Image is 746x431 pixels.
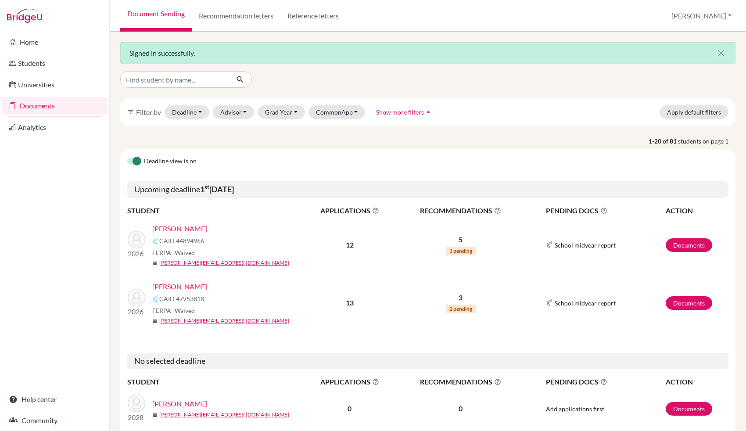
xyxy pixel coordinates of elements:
span: CAID 44894966 [159,236,204,245]
p: 2028 [128,412,145,423]
button: Deadline [165,105,209,119]
p: 3 [397,292,524,303]
p: 2026 [128,248,145,259]
a: [PERSON_NAME] [152,281,207,292]
span: mail [152,261,158,266]
a: Documents [666,238,712,252]
p: 2026 [128,306,145,317]
b: 12 [346,241,354,249]
button: Grad Year [258,105,305,119]
img: Common App logo [546,241,553,248]
a: [PERSON_NAME][EMAIL_ADDRESS][DOMAIN_NAME] [159,317,289,325]
i: filter_list [127,108,134,115]
a: [PERSON_NAME][EMAIL_ADDRESS][DOMAIN_NAME] [159,259,289,267]
span: mail [152,413,158,418]
span: mail [152,319,158,324]
button: CommonApp [308,105,366,119]
span: RECOMMENDATIONS [397,205,524,216]
button: Close [707,43,735,64]
a: Students [2,54,108,72]
a: Universities [2,76,108,93]
th: STUDENT [127,205,303,216]
img: Andrade, Gabriel [128,231,145,248]
img: Schlasberg, Harald [128,289,145,306]
span: 3 pending [446,247,476,255]
span: Add applications first [546,405,604,413]
button: Advisor [213,105,255,119]
span: CAID 47953818 [159,294,204,303]
span: APPLICATIONS [303,205,396,216]
strong: 1-20 of 81 [649,136,678,146]
a: [PERSON_NAME][EMAIL_ADDRESS][DOMAIN_NAME] [159,411,289,419]
span: students on page 1 [678,136,735,146]
a: Documents [666,402,712,416]
span: RECOMMENDATIONS [397,377,524,387]
a: Home [2,33,108,51]
span: Show more filters [376,108,424,116]
a: [PERSON_NAME] [152,223,207,234]
img: Common App logo [152,237,159,244]
a: Analytics [2,119,108,136]
span: APPLICATIONS [303,377,396,387]
i: close [716,48,726,58]
span: School midyear report [555,241,616,250]
a: Help center [2,391,108,408]
h5: No selected deadline [127,353,728,370]
span: PENDING DOCS [546,377,665,387]
span: 2 pending [446,305,476,313]
img: Common App logo [152,295,159,302]
span: Deadline view is on [144,156,197,167]
span: PENDING DOCS [546,205,665,216]
p: 5 [397,234,524,245]
span: FERPA [152,306,195,315]
img: Common App logo [546,299,553,306]
i: arrow_drop_up [424,108,433,116]
span: Filter by [136,108,161,116]
a: [PERSON_NAME] [152,399,207,409]
button: [PERSON_NAME] [667,7,735,24]
b: 13 [346,298,354,307]
b: 0 [348,404,351,413]
input: Find student by name... [120,71,229,88]
button: Show more filtersarrow_drop_up [369,105,440,119]
h5: Upcoming deadline [127,181,728,198]
img: Bridge-U [7,9,42,23]
sup: st [204,183,209,190]
img: ajayi, marcello [128,395,145,412]
span: School midyear report [555,298,616,308]
span: FERPA [152,248,195,257]
span: - Waived [171,249,195,256]
th: ACTION [665,205,728,216]
a: Community [2,412,108,429]
span: - Waived [171,307,195,314]
a: Documents [666,296,712,310]
button: Apply default filters [660,105,728,119]
th: ACTION [665,376,728,388]
p: 0 [397,403,524,414]
div: Signed in successfully. [120,42,735,64]
th: STUDENT [127,376,303,388]
a: Documents [2,97,108,115]
b: 1 [DATE] [200,184,234,194]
